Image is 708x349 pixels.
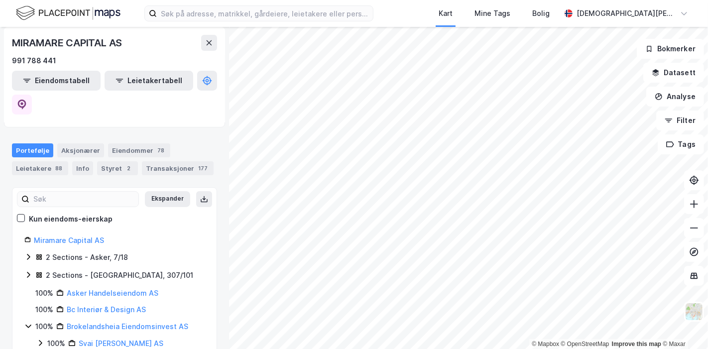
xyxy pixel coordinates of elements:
[46,269,193,281] div: 2 Sections - [GEOGRAPHIC_DATA], 307/101
[577,7,676,19] div: [DEMOGRAPHIC_DATA][PERSON_NAME]
[124,163,134,173] div: 2
[105,71,193,91] button: Leietakertabell
[67,322,188,331] a: Brokelandsheia Eiendomsinvest AS
[142,161,214,175] div: Transaksjoner
[12,55,56,67] div: 991 788 441
[34,236,104,244] a: Miramare Capital AS
[658,301,708,349] iframe: Chat Widget
[67,289,158,297] a: Asker Handelseiendom AS
[57,143,104,157] div: Aksjonærer
[79,339,163,348] a: Svai [PERSON_NAME] AS
[35,321,53,333] div: 100%
[35,287,53,299] div: 100%
[646,87,704,107] button: Analyse
[637,39,704,59] button: Bokmerker
[643,63,704,83] button: Datasett
[12,71,101,91] button: Eiendomstabell
[612,341,661,348] a: Improve this map
[108,143,170,157] div: Eiendommer
[12,35,124,51] div: MIRAMARE CAPITAL AS
[46,251,128,263] div: 2 Sections - Asker, 7/18
[474,7,510,19] div: Mine Tags
[155,145,166,155] div: 78
[97,161,138,175] div: Styret
[658,134,704,154] button: Tags
[145,191,190,207] button: Ekspander
[12,161,68,175] div: Leietakere
[561,341,609,348] a: OpenStreetMap
[72,161,93,175] div: Info
[53,163,64,173] div: 88
[196,163,210,173] div: 177
[16,4,120,22] img: logo.f888ab2527a4732fd821a326f86c7f29.svg
[532,341,559,348] a: Mapbox
[35,304,53,316] div: 100%
[67,305,146,314] a: Bc Interiør & Design AS
[12,143,53,157] div: Portefølje
[656,111,704,130] button: Filter
[157,6,373,21] input: Søk på adresse, matrikkel, gårdeiere, leietakere eller personer
[439,7,453,19] div: Kart
[29,192,138,207] input: Søk
[532,7,550,19] div: Bolig
[658,301,708,349] div: Kontrollprogram for chat
[29,213,113,225] div: Kun eiendoms-eierskap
